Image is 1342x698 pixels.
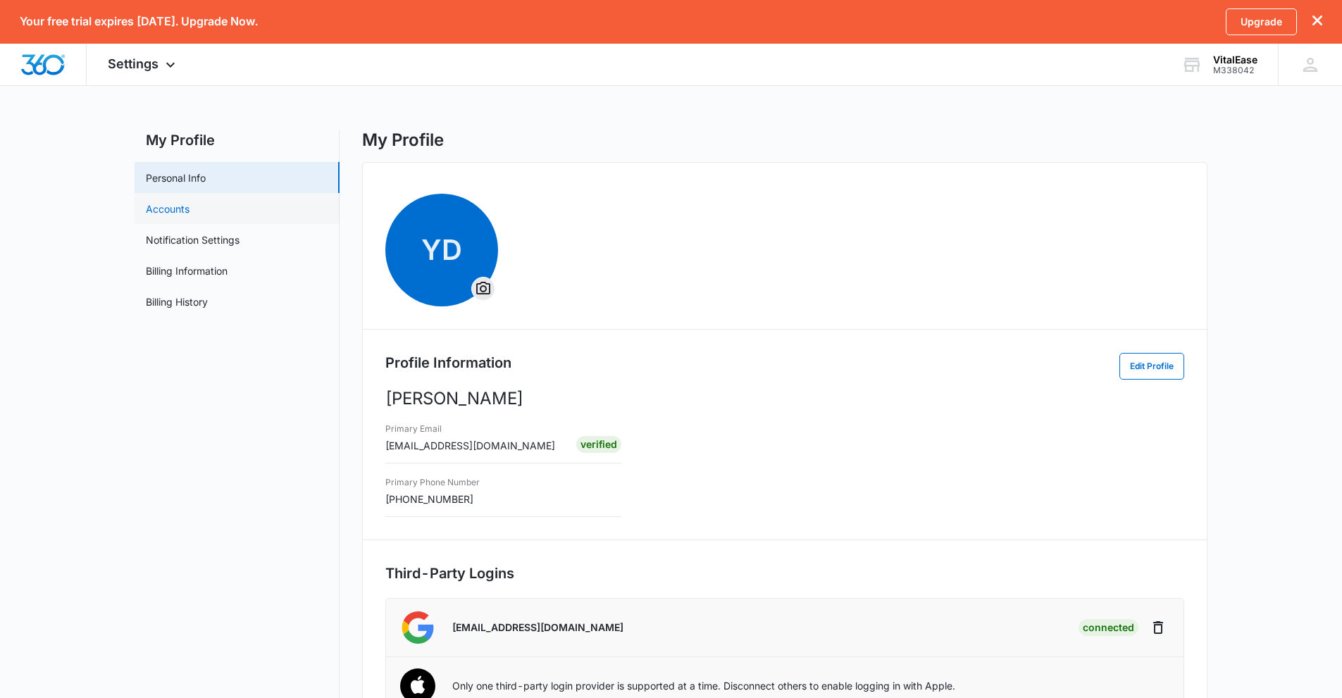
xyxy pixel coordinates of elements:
span: YDOverflow Menu [385,194,498,306]
button: dismiss this dialog [1312,15,1322,28]
div: account id [1213,66,1257,75]
p: [EMAIL_ADDRESS][DOMAIN_NAME] [452,621,623,634]
img: Google [400,610,435,645]
span: Settings [108,56,159,71]
div: Settings [87,44,200,85]
span: YD [385,194,498,306]
div: [PHONE_NUMBER] [385,473,480,506]
a: Upgrade [1226,8,1297,35]
div: Verified [576,436,621,453]
h1: My Profile [362,130,444,151]
button: Disconnect [1147,616,1169,639]
button: Overflow Menu [472,278,495,300]
div: account name [1213,54,1257,66]
h3: Primary Phone Number [385,476,480,489]
p: [PERSON_NAME] [385,386,1184,411]
a: Notification Settings [146,232,240,247]
h2: Profile Information [385,352,511,373]
a: Billing History [146,294,208,309]
a: Personal Info [146,170,206,185]
div: Connected [1079,619,1138,636]
h2: Third-Party Logins [385,563,1184,584]
button: Edit Profile [1119,353,1184,380]
a: Accounts [146,201,190,216]
h2: My Profile [135,130,340,151]
a: Billing Information [146,263,228,278]
p: Only one third-party login provider is supported at a time. Disconnect others to enable logging i... [452,680,955,692]
p: Your free trial expires [DATE]. Upgrade Now. [20,15,258,28]
h3: Primary Email [385,423,555,435]
span: [EMAIL_ADDRESS][DOMAIN_NAME] [385,440,555,451]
